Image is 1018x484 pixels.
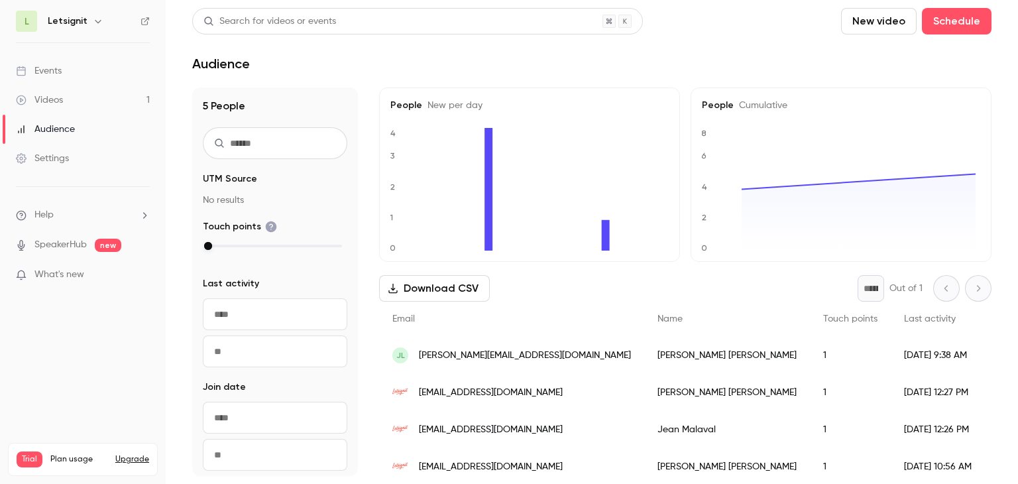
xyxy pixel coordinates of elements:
div: 1 [810,337,891,374]
span: Cumulative [734,101,787,110]
a: SpeakerHub [34,238,87,252]
span: [EMAIL_ADDRESS][DOMAIN_NAME] [419,460,563,474]
span: Join date [203,381,246,394]
span: [EMAIL_ADDRESS][DOMAIN_NAME] [419,423,563,437]
h5: People [702,99,980,112]
h1: 5 People [203,98,347,114]
img: letsignit.com [392,459,408,475]
h5: People [390,99,669,112]
span: Name [657,314,683,324]
button: Download CSV [379,275,490,302]
text: 4 [702,182,707,192]
span: new [95,239,121,252]
div: [DATE] 9:38 AM [891,337,985,374]
text: 4 [390,129,396,138]
span: New per day [422,101,482,110]
button: Schedule [922,8,991,34]
div: [PERSON_NAME] [PERSON_NAME] [644,337,810,374]
img: letsignit.com [392,422,408,438]
span: [EMAIL_ADDRESS][DOMAIN_NAME] [419,386,563,400]
p: No results [203,194,347,207]
span: Last activity [904,314,956,324]
span: UTM Source [203,172,257,186]
span: [PERSON_NAME][EMAIL_ADDRESS][DOMAIN_NAME] [419,349,631,363]
span: Touch points [823,314,877,324]
text: 2 [702,213,707,222]
span: Email [392,314,415,324]
span: L [25,15,29,29]
button: New video [841,8,917,34]
div: [DATE] 12:26 PM [891,411,985,448]
text: 1 [390,213,393,222]
span: Touch points [203,220,277,233]
span: Trial [17,452,42,467]
span: Help [34,208,54,222]
h6: Letsignit [48,15,87,28]
img: letsignit.com [392,385,408,400]
li: help-dropdown-opener [16,208,150,222]
span: Plan usage [50,454,107,465]
div: max [204,242,212,250]
div: 1 [810,411,891,448]
div: Events [16,64,62,78]
span: What's new [34,268,84,282]
span: Last activity [203,277,259,290]
h1: Audience [192,56,250,72]
text: 6 [701,151,707,160]
div: Settings [16,152,69,165]
div: [DATE] 12:27 PM [891,374,985,411]
text: 0 [390,243,396,253]
text: 8 [701,129,707,138]
p: Out of 1 [889,282,923,295]
span: JL [396,349,405,361]
div: [PERSON_NAME] [PERSON_NAME] [644,374,810,411]
div: Jean Malaval [644,411,810,448]
div: 1 [810,374,891,411]
div: Videos [16,93,63,107]
text: 0 [701,243,707,253]
text: 3 [390,151,395,160]
text: 2 [390,182,395,192]
button: Upgrade [115,454,149,465]
div: Search for videos or events [203,15,336,29]
div: Audience [16,123,75,136]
